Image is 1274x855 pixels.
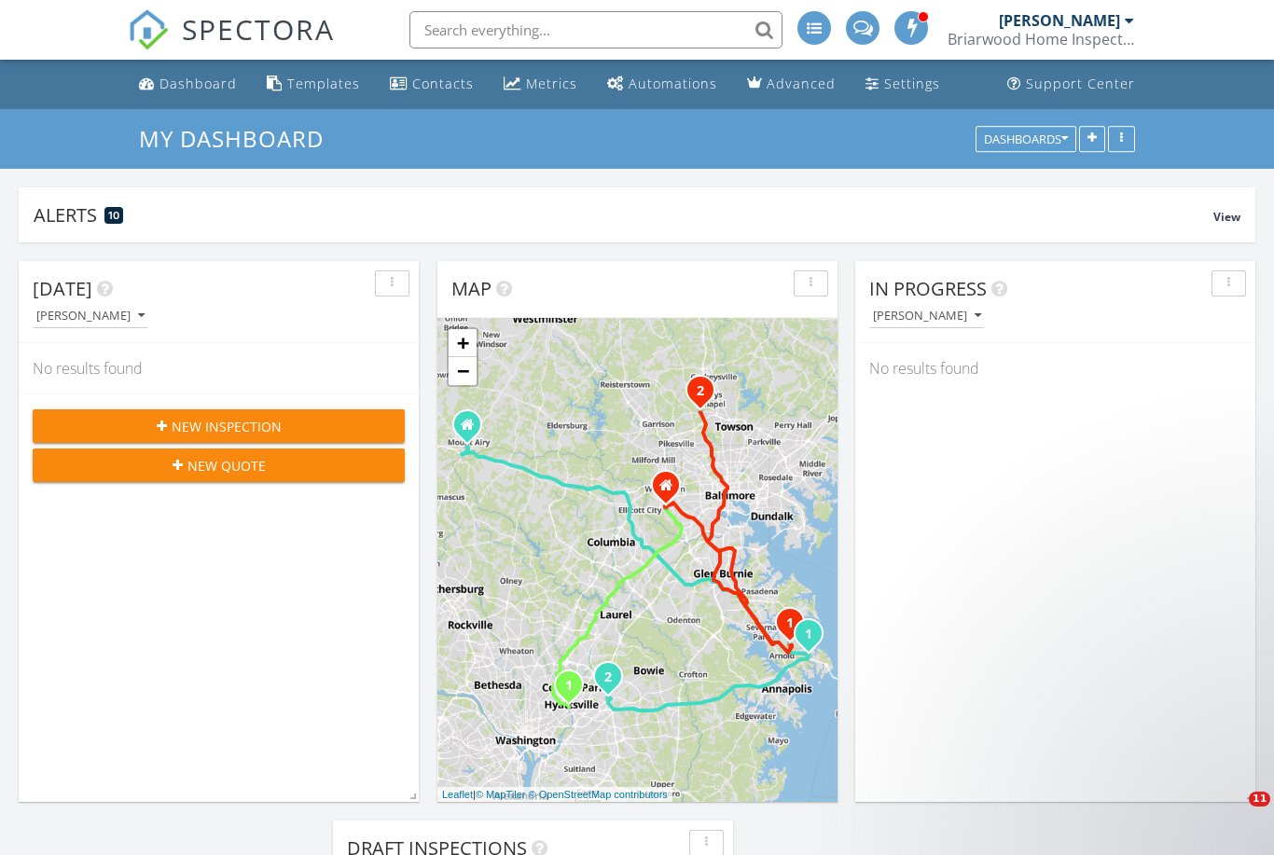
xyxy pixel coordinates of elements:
[1211,792,1255,836] iframe: Intercom live chat
[869,304,985,329] button: [PERSON_NAME]
[569,684,580,696] div: 4916 40th Pl, Hyattsville, MD 20781
[451,276,492,301] span: Map
[437,787,672,803] div: |
[608,676,619,687] div: 8904 Madison St, New Carrollton, MD 20784
[1026,75,1135,92] div: Support Center
[33,304,148,329] button: [PERSON_NAME]
[1213,209,1240,225] span: View
[999,11,1120,30] div: [PERSON_NAME]
[700,390,712,401] div: 10938 Falls Rd, Timonium, MD 21093
[1249,792,1270,807] span: 11
[19,343,419,393] div: No results found
[526,75,577,92] div: Metrics
[1000,67,1142,102] a: Support Center
[442,789,473,800] a: Leaflet
[629,75,717,92] div: Automations
[33,409,405,443] button: New Inspection
[159,75,237,92] div: Dashboard
[34,202,1213,228] div: Alerts
[467,424,478,435] div: 107 Cloverdale Ct, Mount Airy MD 21771
[139,123,339,154] a: My Dashboard
[128,25,335,64] a: SPECTORA
[132,67,244,102] a: Dashboard
[476,789,526,800] a: © MapTiler
[412,75,474,92] div: Contacts
[976,126,1076,152] button: Dashboards
[108,209,119,222] span: 10
[604,671,612,684] i: 2
[287,75,360,92] div: Templates
[496,67,585,102] a: Metrics
[33,276,92,301] span: [DATE]
[809,633,820,644] div: 1029 Commanders Way N, Annapolis, MD 21409
[666,485,677,496] div: Catonsville, MD, MD 21228
[565,680,573,693] i: 1
[600,67,725,102] a: Automations (Advanced)
[36,310,145,323] div: [PERSON_NAME]
[984,132,1068,145] div: Dashboards
[449,329,477,357] a: Zoom in
[869,276,987,301] span: In Progress
[182,9,335,48] span: SPECTORA
[858,67,948,102] a: Settings
[855,343,1255,393] div: No results found
[529,789,668,800] a: © OpenStreetMap contributors
[33,448,405,482] button: New Quote
[187,456,266,476] span: New Quote
[786,617,794,630] i: 1
[128,9,169,50] img: The Best Home Inspection Software - Spectora
[172,417,282,436] span: New Inspection
[409,11,782,48] input: Search everything...
[697,385,704,398] i: 2
[382,67,481,102] a: Contacts
[948,30,1134,48] div: Briarwood Home Inspections
[740,67,843,102] a: Advanced
[767,75,836,92] div: Advanced
[805,628,812,641] i: 1
[873,310,981,323] div: [PERSON_NAME]
[449,357,477,385] a: Zoom out
[884,75,940,92] div: Settings
[259,67,367,102] a: Templates
[790,622,801,633] div: 1184 White Coral Ct, Arnold, MD 21012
